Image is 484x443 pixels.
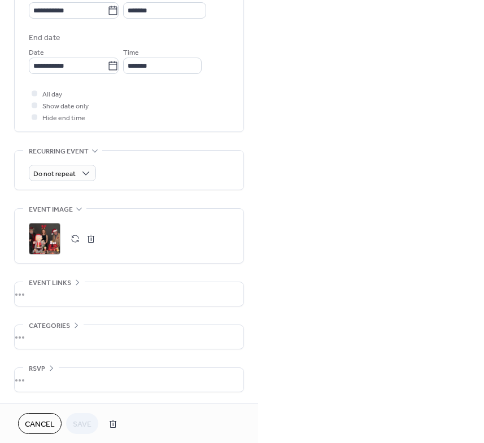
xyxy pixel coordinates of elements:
[29,47,44,59] span: Date
[18,413,62,434] button: Cancel
[123,47,139,59] span: Time
[29,32,60,44] div: End date
[29,363,45,375] span: RSVP
[29,223,60,255] div: ;
[33,168,76,181] span: Do not repeat
[29,320,70,332] span: Categories
[29,146,89,157] span: Recurring event
[15,368,243,392] div: •••
[42,89,62,100] span: All day
[42,100,89,112] span: Show date only
[42,112,85,124] span: Hide end time
[29,277,71,289] span: Event links
[15,282,243,306] div: •••
[29,204,73,216] span: Event image
[15,325,243,349] div: •••
[25,419,55,431] span: Cancel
